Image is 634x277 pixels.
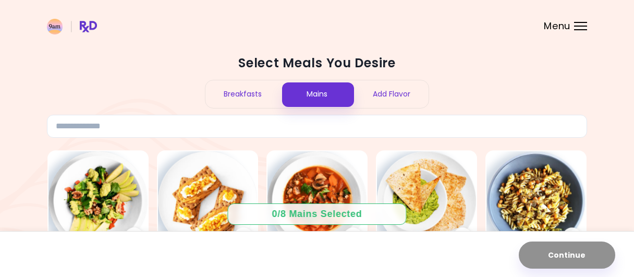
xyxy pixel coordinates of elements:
[344,227,362,246] div: See Meal Plan
[125,227,143,246] div: See Meal Plan
[47,19,97,34] img: RxDiet
[354,80,429,108] div: Add Flavor
[205,80,280,108] div: Breakfasts
[47,55,587,71] h2: Select Meals You Desire
[280,80,355,108] div: Mains
[563,227,581,246] div: See Meal Plan
[234,227,253,246] div: See Meal Plan
[453,227,472,246] div: See Meal Plan
[544,21,570,31] span: Menu
[264,208,370,221] div: 0 / 8 Mains Selected
[519,242,615,269] button: Continue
